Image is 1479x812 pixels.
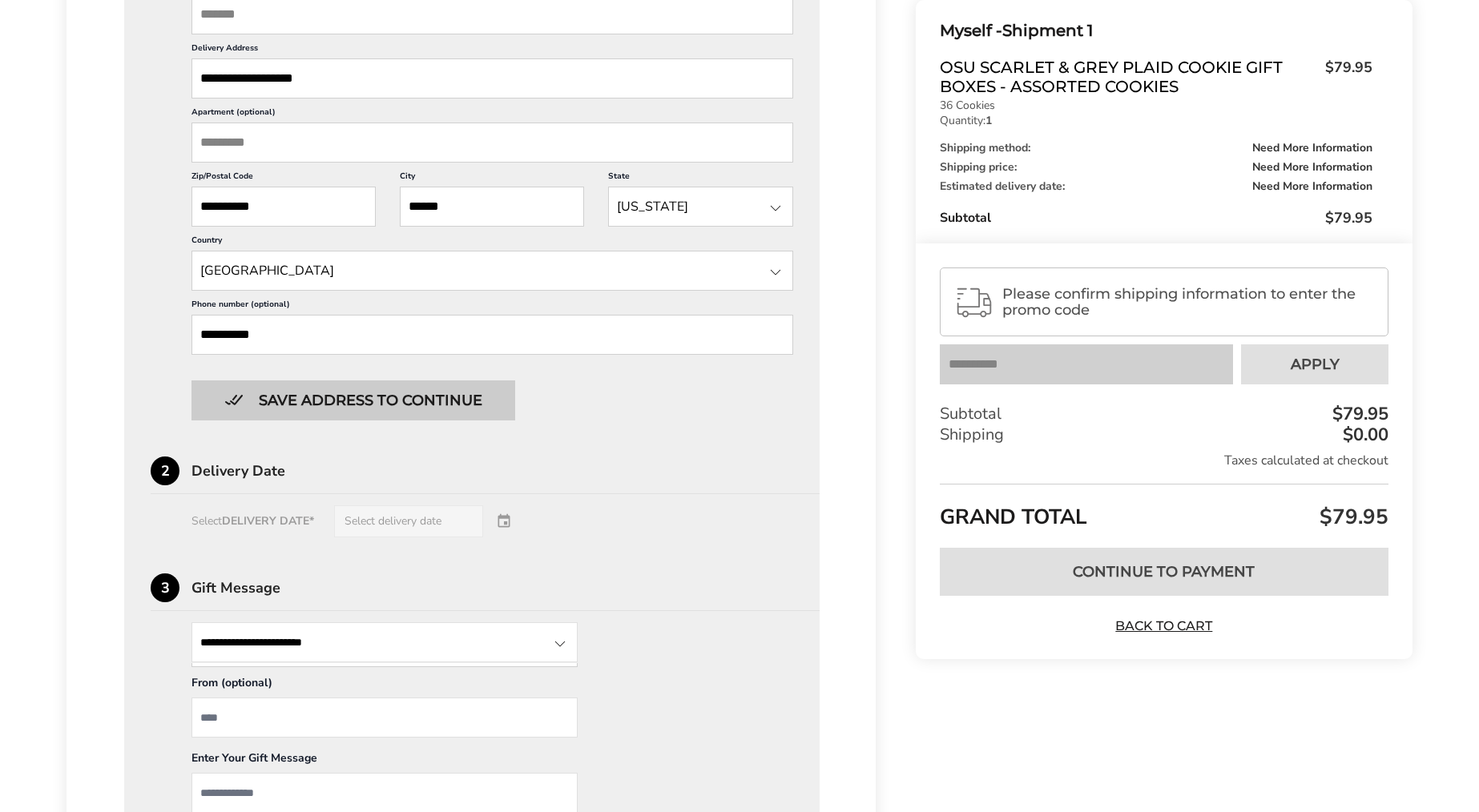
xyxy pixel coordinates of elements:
div: Taxes calculated at checkout [940,452,1388,469]
div: 2 [151,456,179,485]
div: $0.00 [1339,426,1388,444]
div: From (optional) [191,675,578,697]
input: State [191,622,578,662]
div: Estimated delivery date: [940,181,1372,192]
a: OSU Scarlet & Grey Plaid Cookie Gift Boxes - Assorted Cookies$79.95 [940,58,1372,96]
div: 3 [151,573,179,602]
input: State [608,187,792,227]
strong: 1 [985,113,992,128]
label: City [400,171,584,187]
span: $79.95 [1317,58,1372,92]
div: Enter Your Gift Message [191,750,578,773]
div: Subtotal [940,208,1372,227]
span: Myself - [940,21,1002,40]
span: Need More Information [1252,143,1372,154]
input: State [191,251,793,291]
div: Gift Message [191,581,820,595]
label: Country [191,235,793,251]
span: Please confirm shipping information to enter the promo code [1002,286,1374,318]
input: From [191,697,578,738]
div: Delivery Date [191,464,820,478]
button: Continue to Payment [940,548,1388,596]
p: 36 Cookies [940,100,1372,111]
label: Delivery Address [191,42,793,58]
div: GRAND TOTAL [940,484,1388,536]
div: Subtotal [940,404,1388,424]
span: Need More Information [1252,181,1372,192]
span: $79.95 [1325,208,1372,227]
a: Back to Cart [1108,617,1220,635]
div: $79.95 [1328,405,1388,423]
input: Delivery Address [191,58,793,98]
button: Button save address [191,380,515,420]
label: Apartment (optional) [191,107,793,123]
button: Apply [1241,344,1388,384]
div: Shipping method: [940,143,1372,154]
span: $79.95 [1316,503,1388,531]
div: Shipping price: [940,162,1372,173]
input: Apartment [191,123,793,163]
span: Apply [1291,357,1340,372]
label: Phone number (optional) [191,299,793,315]
input: City [400,187,584,227]
p: Quantity: [940,115,1372,127]
input: ZIP [191,187,376,227]
div: Shipping [940,424,1388,445]
span: OSU Scarlet & Grey Plaid Cookie Gift Boxes - Assorted Cookies [940,58,1317,96]
span: Need More Information [1252,162,1372,173]
div: Shipment 1 [940,18,1372,44]
label: State [608,171,792,187]
label: Zip/Postal Code [191,171,376,187]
